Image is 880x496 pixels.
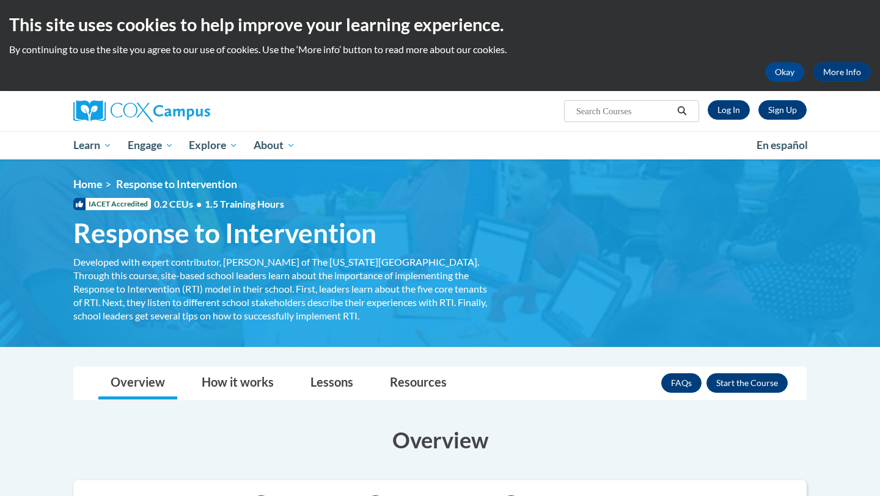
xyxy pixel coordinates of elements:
a: Cox Campus [73,100,306,122]
a: About [246,131,303,159]
span: Engage [128,138,174,153]
a: Overview [98,367,177,399]
a: Learn [65,131,120,159]
span: Response to Intervention [73,217,376,249]
button: Enroll [706,373,788,393]
a: Lessons [298,367,365,399]
div: Developed with expert contributor, [PERSON_NAME] of The [US_STATE][GEOGRAPHIC_DATA]. Through this... [73,255,495,323]
span: En español [757,139,808,151]
a: Home [73,178,102,191]
span: About [254,138,295,153]
input: Search Courses [575,104,673,119]
span: 0.2 CEUs [154,197,284,211]
img: Cox Campus [73,100,210,122]
a: Register [758,100,807,120]
h2: This site uses cookies to help improve your learning experience. [9,12,871,37]
a: Engage [120,131,182,159]
a: En español [749,133,816,158]
button: Search [673,104,691,119]
h3: Overview [73,425,807,455]
span: 1.5 Training Hours [205,198,284,210]
div: Main menu [55,131,825,159]
a: More Info [813,62,871,82]
a: FAQs [661,373,702,393]
span: Explore [189,138,238,153]
span: IACET Accredited [73,198,151,210]
p: By continuing to use the site you agree to our use of cookies. Use the ‘More info’ button to read... [9,43,871,56]
span: Response to Intervention [116,178,237,191]
button: Okay [765,62,804,82]
a: How it works [189,367,286,399]
a: Log In [708,100,750,120]
span: Learn [73,138,112,153]
span: • [196,198,202,210]
a: Explore [181,131,246,159]
a: Resources [378,367,459,399]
